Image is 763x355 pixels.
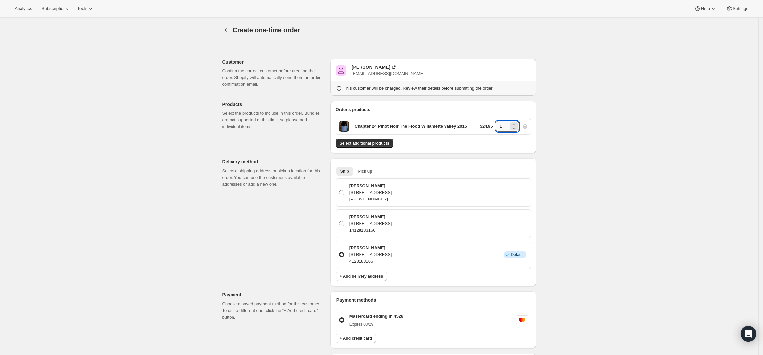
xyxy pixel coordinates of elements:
[336,65,346,76] span: Andrew Paterson
[349,313,403,320] p: Mastercard ending in 4528
[344,85,494,92] p: This customer will be charged. Review their details before submitting the order.
[77,6,87,11] span: Tools
[15,6,32,11] span: Analytics
[222,158,325,165] p: Delivery method
[349,214,392,220] p: [PERSON_NAME]
[336,272,387,281] button: + Add delivery address
[340,336,372,341] span: + Add credit card
[349,245,392,251] p: [PERSON_NAME]
[336,139,393,148] button: Select additional products
[349,258,392,265] p: 4128183166
[358,169,372,174] span: Pick up
[349,189,392,196] p: [STREET_ADDRESS]
[222,59,325,65] p: Customer
[222,68,325,88] p: Confirm the correct customer before creating the order. Shopify will automatically send them an o...
[349,227,392,234] p: 14128183166
[222,110,325,130] p: Select the products to include in this order. Bundles are not supported at this time, so please a...
[336,297,531,303] p: Payment methods
[741,326,756,342] div: Open Intercom Messenger
[11,4,36,13] button: Analytics
[233,26,300,34] span: Create one-time order
[340,169,349,174] span: Ship
[336,107,370,112] span: Order's products
[352,64,390,70] div: [PERSON_NAME]
[349,196,392,202] p: [PHONE_NUMBER]
[355,123,467,130] p: Chapter 24 Pinot Noir The Flood Willamette Valley 2015
[701,6,710,11] span: Help
[73,4,98,13] button: Tools
[339,121,349,132] span: Default Title
[690,4,720,13] button: Help
[336,334,376,343] button: + Add credit card
[349,251,392,258] p: [STREET_ADDRESS]
[222,168,325,188] p: Select a shipping address or pickup location for this order. You can use the customer's available...
[222,101,325,108] p: Products
[222,291,325,298] p: Payment
[349,322,403,327] p: Expires 03/29
[340,141,389,146] span: Select additional products
[722,4,752,13] button: Settings
[349,220,392,227] p: [STREET_ADDRESS]
[340,274,383,279] span: + Add delivery address
[352,71,424,76] span: [EMAIL_ADDRESS][DOMAIN_NAME]
[733,6,748,11] span: Settings
[480,123,493,130] p: $24.95
[511,252,523,257] span: Default
[222,301,325,321] p: Choose a saved payment method for this customer. To use a different one, click the “+ Add credit ...
[349,183,392,189] p: [PERSON_NAME]
[37,4,72,13] button: Subscriptions
[41,6,68,11] span: Subscriptions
